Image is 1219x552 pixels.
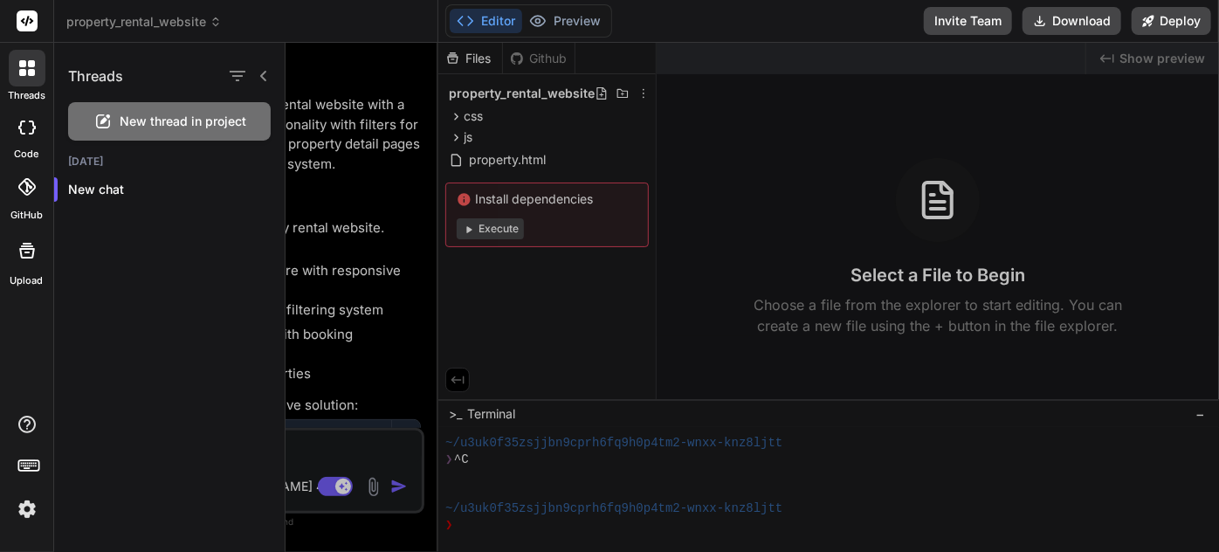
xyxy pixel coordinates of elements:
span: New thread in project [121,113,247,130]
label: code [15,147,39,162]
label: Upload [10,273,44,288]
button: Invite Team [924,7,1012,35]
button: Preview [522,9,608,33]
button: Deploy [1132,7,1211,35]
span: property_rental_website [66,13,222,31]
button: Download [1023,7,1121,35]
label: threads [8,88,45,103]
p: New chat [68,181,285,198]
h2: [DATE] [54,155,285,169]
button: Editor [450,9,522,33]
h1: Threads [68,66,123,86]
img: settings [12,494,42,524]
label: GitHub [10,208,43,223]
